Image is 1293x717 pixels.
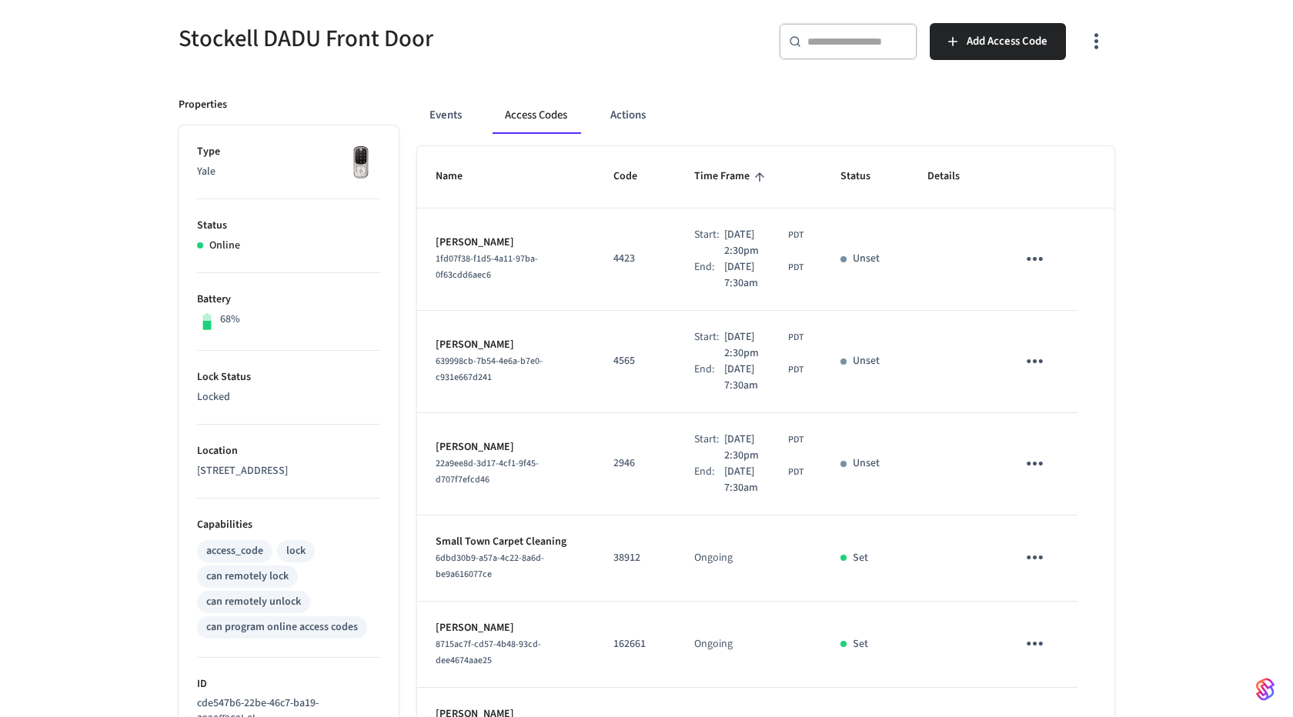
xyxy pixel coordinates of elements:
[724,329,803,362] div: America/Vancouver
[613,550,657,566] p: 38912
[694,165,770,188] span: Time Frame
[436,457,539,486] span: 22a9ee8d-3d17-4cf1-9f45-d707f7efcd46
[206,594,301,610] div: can remotely unlock
[724,329,784,362] span: [DATE] 2:30pm
[724,464,803,496] div: America/Vancouver
[197,369,380,385] p: Lock Status
[436,355,543,384] span: 639998cb-7b54-4e6a-b7e0-c931e667d241
[853,251,880,267] p: Unset
[598,97,658,134] button: Actions
[436,638,541,667] span: 8715ac7f-cd57-4b48-93cd-dee4674aae25
[853,550,868,566] p: Set
[694,432,724,464] div: Start:
[493,97,580,134] button: Access Codes
[613,165,657,188] span: Code
[220,312,240,328] p: 68%
[788,433,804,447] span: PDT
[724,259,803,292] div: America/Vancouver
[694,464,724,496] div: End:
[206,619,358,635] div: can program online access codes
[197,443,380,459] p: Location
[724,259,784,292] span: [DATE] 7:30am
[613,636,657,652] p: 162661
[197,463,380,479] p: [STREET_ADDRESS]
[1256,677,1275,702] img: SeamLogoGradient.69752ec5.svg
[197,218,380,234] p: Status
[724,362,784,394] span: [DATE] 7:30am
[724,227,784,259] span: [DATE] 2:30pm
[613,455,657,472] p: 2946
[197,676,380,692] p: ID
[197,292,380,308] p: Battery
[788,363,804,377] span: PDT
[197,164,380,180] p: Yale
[436,439,576,455] p: [PERSON_NAME]
[436,235,576,251] p: [PERSON_NAME]
[179,23,637,55] h5: Stockell DADU Front Door
[788,261,804,275] span: PDT
[788,465,804,479] span: PDT
[436,534,576,550] p: Small Town Carpet Cleaning
[436,620,576,636] p: [PERSON_NAME]
[436,337,576,353] p: [PERSON_NAME]
[788,228,804,242] span: PDT
[206,543,263,559] div: access_code
[853,455,880,472] p: Unset
[613,353,657,369] p: 4565
[286,543,306,559] div: lock
[436,165,483,188] span: Name
[417,97,1114,134] div: ant example
[694,362,724,394] div: End:
[197,389,380,405] p: Locked
[197,144,380,160] p: Type
[840,165,890,188] span: Status
[342,144,380,182] img: Yale Assure Touchscreen Wifi Smart Lock, Satin Nickel, Front
[788,331,804,345] span: PDT
[676,515,821,602] td: Ongoing
[694,329,724,362] div: Start:
[694,227,724,259] div: Start:
[694,259,724,292] div: End:
[613,251,657,267] p: 4423
[724,464,784,496] span: [DATE] 7:30am
[724,227,803,259] div: America/Vancouver
[436,552,544,581] span: 6dbd30b9-a57a-4c22-8a6d-be9a616077ce
[197,517,380,533] p: Capabilities
[209,238,240,254] p: Online
[206,569,289,585] div: can remotely lock
[967,32,1047,52] span: Add Access Code
[676,602,821,688] td: Ongoing
[930,23,1066,60] button: Add Access Code
[724,432,784,464] span: [DATE] 2:30pm
[724,362,803,394] div: America/Vancouver
[417,97,474,134] button: Events
[927,165,980,188] span: Details
[724,432,803,464] div: America/Vancouver
[436,252,538,282] span: 1fd07f38-f1d5-4a11-97ba-0f63cdd6aec6
[179,97,227,113] p: Properties
[853,353,880,369] p: Unset
[853,636,868,652] p: Set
